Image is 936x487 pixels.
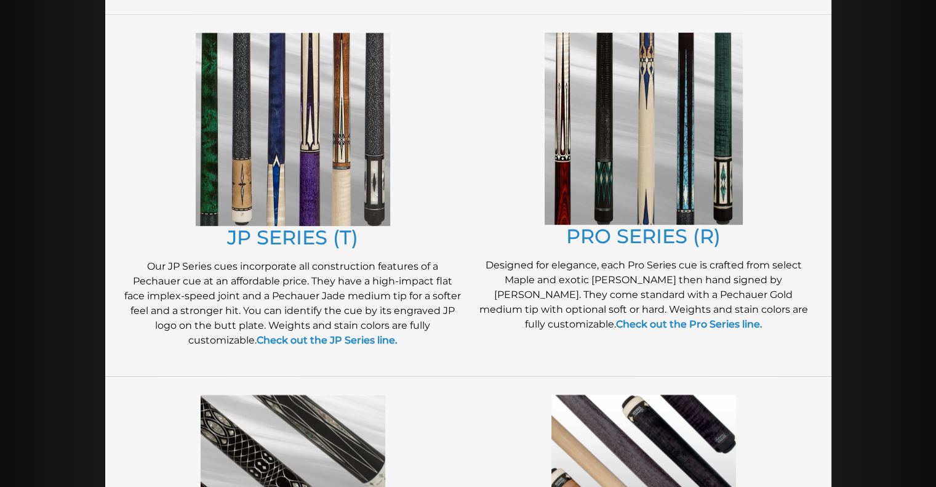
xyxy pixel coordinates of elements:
[124,259,462,348] p: Our JP Series cues incorporate all construction features of a Pechauer cue at an affordable price...
[257,334,398,346] a: Check out the JP Series line.
[227,225,358,249] a: JP SERIES (T)
[474,258,813,332] p: Designed for elegance, each Pro Series cue is crafted from select Maple and exotic [PERSON_NAME] ...
[566,224,721,248] a: PRO SERIES (R)
[616,318,762,330] a: Check out the Pro Series line.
